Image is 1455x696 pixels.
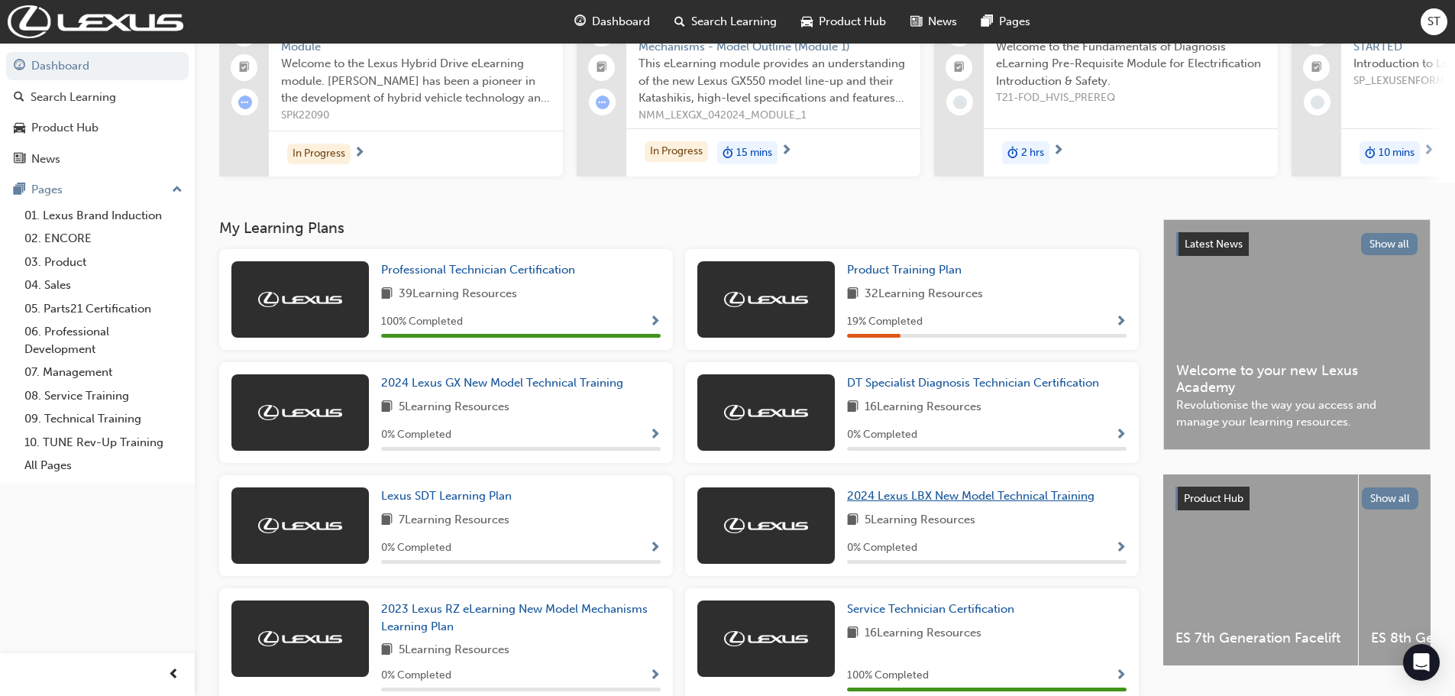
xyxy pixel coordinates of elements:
a: 2024 Lexus GX New Model Technical Training [381,374,629,392]
img: Trak [258,518,342,533]
a: 2023 Lexus RZ eLearning New Model Mechanisms Learning Plan [381,601,661,635]
button: Show Progress [1115,426,1127,445]
span: news-icon [910,12,922,31]
a: Latest NewsShow allWelcome to your new Lexus AcademyRevolutionise the way you access and manage y... [1163,219,1431,450]
span: pages-icon [14,183,25,197]
a: Professional Technician Certification [381,261,581,279]
span: book-icon [381,511,393,530]
div: News [31,151,60,168]
a: News [6,145,189,173]
span: booktick-icon [239,58,250,78]
span: Show Progress [649,542,661,555]
a: 0Lexus Hybrid Systems - eLearning ModuleWelcome to the Lexus Hybrid Drive eLearning module. [PERS... [219,8,563,176]
a: Service Technician Certification [847,601,1020,618]
span: next-icon [781,144,792,158]
span: Pages [999,13,1030,31]
span: Show Progress [1115,669,1127,683]
span: NMM_LEXGX_042024_MODULE_1 [639,107,908,125]
span: Lexus SDT Learning Plan [381,489,512,503]
a: Product HubShow all [1175,487,1418,511]
button: Show Progress [649,539,661,558]
a: 03. Product [18,251,189,274]
span: Search Learning [691,13,777,31]
a: Product Hub [6,114,189,142]
span: book-icon [847,285,858,304]
span: search-icon [14,91,24,105]
span: book-icon [847,624,858,643]
a: 06. Professional Development [18,320,189,361]
span: 10 mins [1379,144,1415,162]
span: News [928,13,957,31]
span: up-icon [172,180,183,200]
span: Latest News [1185,238,1243,251]
span: Product Training Plan [847,263,962,277]
img: Trak [724,518,808,533]
span: 5 Learning Resources [399,641,509,660]
a: 2024 Lexus GX550 eLearning New Model Mechanisms - Model Outline (Module 1)This eLearning module p... [577,8,920,176]
span: duration-icon [1007,143,1018,163]
img: Trak [258,292,342,307]
button: Show Progress [1115,539,1127,558]
span: ES 7th Generation Facelift [1175,630,1346,647]
span: duration-icon [1365,143,1376,163]
a: 01. Lexus Brand Induction [18,204,189,228]
a: 09. Technical Training [18,407,189,431]
div: In Progress [287,144,351,164]
button: Show Progress [649,666,661,685]
a: 02. ENCORE [18,227,189,251]
span: 0 % Completed [381,667,451,685]
span: Revolutionise the way you access and manage your learning resources. [1176,397,1418,431]
span: ST [1428,13,1440,31]
button: Show Progress [649,312,661,332]
span: book-icon [847,511,858,530]
div: Search Learning [31,89,116,106]
button: Show all [1362,487,1419,510]
div: Open Intercom Messenger [1403,644,1440,681]
span: This eLearning module provides an understanding of the new Lexus GX550 model line-up and their Ka... [639,55,908,107]
span: news-icon [14,153,25,167]
span: book-icon [381,285,393,304]
span: 2024 Lexus GX New Model Technical Training [381,376,623,390]
a: 05. Parts21 Certification [18,297,189,321]
span: pages-icon [981,12,993,31]
h3: My Learning Plans [219,219,1139,237]
a: 04. Sales [18,274,189,297]
span: Show Progress [1115,542,1127,555]
span: learningRecordVerb_ATTEMPT-icon [238,95,252,109]
button: ST [1421,8,1447,35]
button: Pages [6,176,189,204]
a: All Pages [18,454,189,477]
span: T21-FOD_HVIS_PREREQ [996,89,1266,107]
span: book-icon [847,398,858,417]
span: Service Technician Certification [847,602,1014,616]
span: search-icon [674,12,685,31]
a: ES 7th Generation Facelift [1163,474,1358,665]
button: Show Progress [1115,666,1127,685]
span: Show Progress [649,669,661,683]
span: Professional Technician Certification [381,263,575,277]
span: 0 % Completed [381,539,451,557]
span: booktick-icon [1311,58,1322,78]
span: SPK22090 [281,107,551,125]
span: next-icon [1052,144,1064,158]
span: 19 % Completed [847,313,923,331]
span: next-icon [1423,144,1434,158]
a: guage-iconDashboard [562,6,662,37]
a: 10. TUNE Rev-Up Training [18,431,189,455]
a: Dashboard [6,52,189,80]
span: Product Hub [1184,492,1243,505]
span: Product Hub [819,13,886,31]
img: Trak [724,292,808,307]
span: 100 % Completed [847,667,929,685]
a: Lexus SDT Learning Plan [381,487,518,505]
img: Trak [724,631,808,646]
span: prev-icon [168,665,179,685]
span: Dashboard [592,13,650,31]
span: guage-icon [574,12,586,31]
span: Welcome to the Fundamentals of Diagnosis eLearning Pre-Requisite Module for Electrification Intro... [996,38,1266,90]
a: DT Specialist Diagnosis Technician Certification [847,374,1105,392]
a: Search Learning [6,83,189,112]
span: 5 Learning Resources [865,511,975,530]
span: learningRecordVerb_NONE-icon [953,95,967,109]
